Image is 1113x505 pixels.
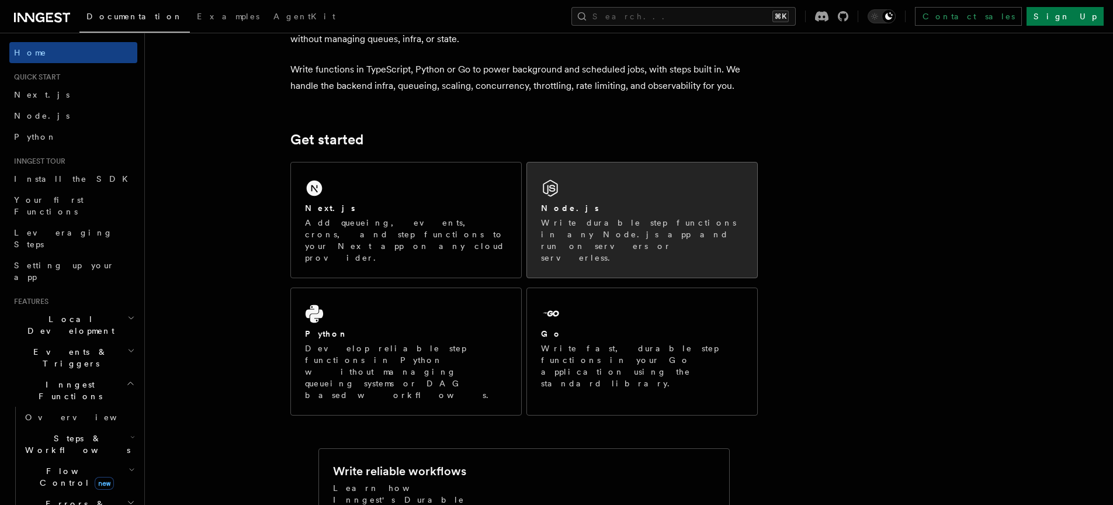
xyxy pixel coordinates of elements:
a: GoWrite fast, durable step functions in your Go application using the standard library. [526,288,758,416]
span: Events & Triggers [9,346,127,369]
a: Your first Functions [9,189,137,222]
span: Your first Functions [14,195,84,216]
button: Toggle dark mode [868,9,896,23]
a: Leveraging Steps [9,222,137,255]
a: Next.js [9,84,137,105]
button: Search...⌘K [571,7,796,26]
span: Local Development [9,313,127,337]
h2: Go [541,328,562,340]
span: Features [9,297,48,306]
span: Node.js [14,111,70,120]
span: Steps & Workflows [20,433,130,456]
button: Flow Controlnew [20,461,137,493]
h2: Write reliable workflows [333,463,466,479]
a: Examples [190,4,266,32]
span: Python [14,132,57,141]
h2: Python [305,328,348,340]
a: Node.jsWrite durable step functions in any Node.js app and run on servers or serverless. [526,162,758,278]
span: Inngest tour [9,157,65,166]
span: Overview [25,413,145,422]
a: Next.jsAdd queueing, events, crons, and step functions to your Next app on any cloud provider. [290,162,522,278]
h2: Next.js [305,202,355,214]
a: Install the SDK [9,168,137,189]
button: Inngest Functions [9,374,137,407]
span: Leveraging Steps [14,228,113,249]
p: Write functions in TypeScript, Python or Go to power background and scheduled jobs, with steps bu... [290,61,758,94]
p: Write fast, durable step functions in your Go application using the standard library. [541,343,743,389]
p: Write durable step functions in any Node.js app and run on servers or serverless. [541,217,743,264]
button: Events & Triggers [9,341,137,374]
a: Node.js [9,105,137,126]
a: Documentation [79,4,190,33]
span: Inngest Functions [9,379,126,402]
span: Examples [197,12,259,21]
a: Get started [290,132,363,148]
span: Flow Control [20,465,129,489]
a: AgentKit [266,4,342,32]
span: Install the SDK [14,174,135,184]
button: Local Development [9,309,137,341]
a: PythonDevelop reliable step functions in Python without managing queueing systems or DAG based wo... [290,288,522,416]
span: Next.js [14,90,70,99]
a: Contact sales [915,7,1022,26]
a: Home [9,42,137,63]
a: Python [9,126,137,147]
span: Quick start [9,72,60,82]
kbd: ⌘K [772,11,789,22]
a: Setting up your app [9,255,137,288]
span: new [95,477,114,490]
span: Home [14,47,47,58]
a: Sign Up [1027,7,1104,26]
p: Add queueing, events, crons, and step functions to your Next app on any cloud provider. [305,217,507,264]
h2: Node.js [541,202,599,214]
span: Documentation [86,12,183,21]
a: Overview [20,407,137,428]
p: Develop reliable step functions in Python without managing queueing systems or DAG based workflows. [305,343,507,401]
button: Steps & Workflows [20,428,137,461]
span: Setting up your app [14,261,115,282]
span: AgentKit [273,12,335,21]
